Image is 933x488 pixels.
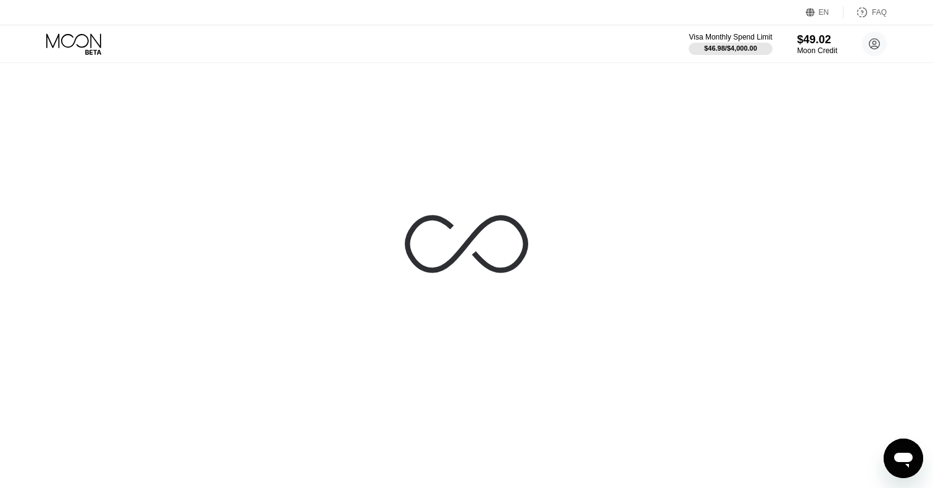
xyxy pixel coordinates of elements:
div: FAQ [872,8,887,17]
div: $46.98 / $4,000.00 [704,44,757,52]
div: EN [819,8,829,17]
div: FAQ [844,6,887,19]
div: $49.02Moon Credit [797,33,837,55]
div: Visa Monthly Spend Limit [689,33,772,41]
div: Moon Credit [797,46,837,55]
div: $49.02 [797,33,837,46]
div: Visa Monthly Spend Limit$46.98/$4,000.00 [689,33,772,55]
iframe: Button to launch messaging window [884,439,923,478]
div: EN [806,6,844,19]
